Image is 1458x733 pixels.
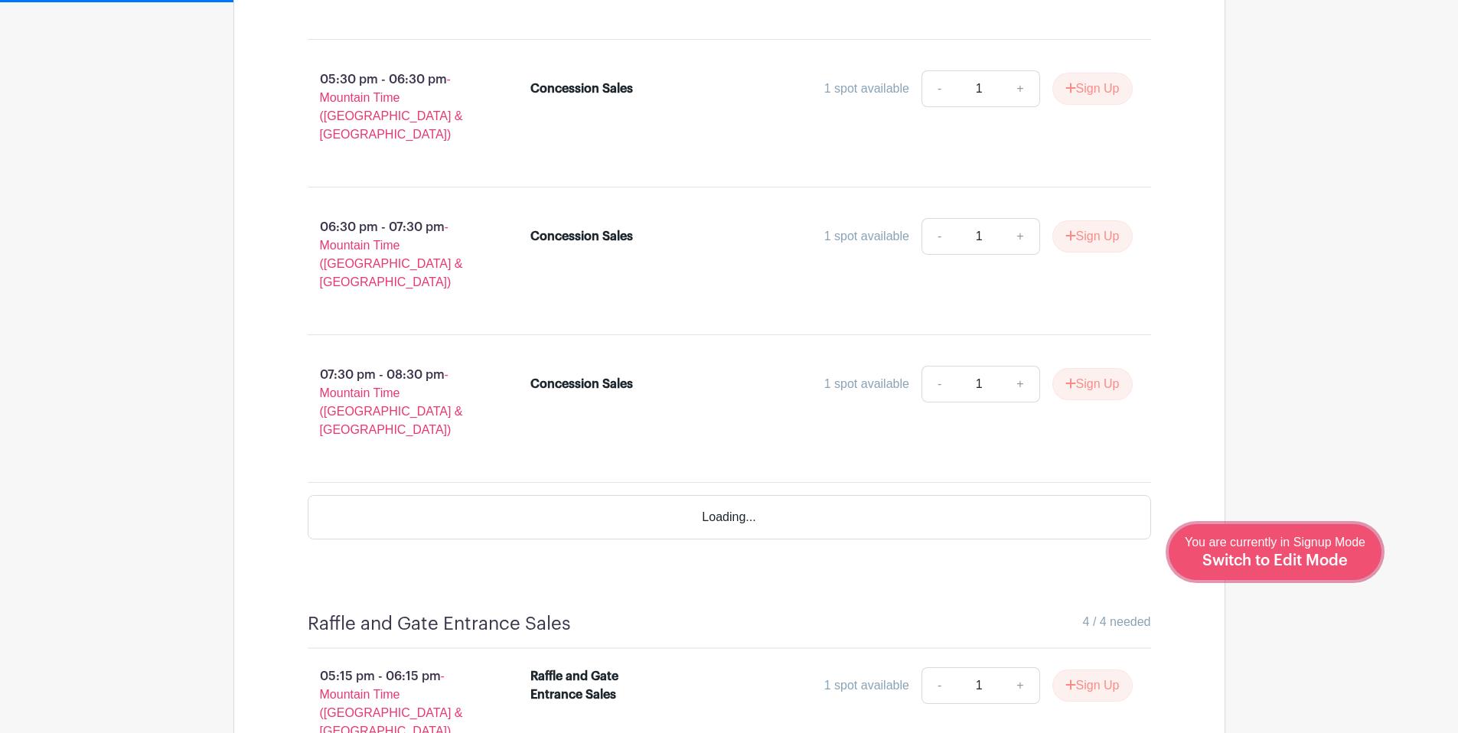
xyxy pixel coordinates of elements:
span: - Mountain Time ([GEOGRAPHIC_DATA] & [GEOGRAPHIC_DATA]) [320,220,463,288]
div: Raffle and Gate Entrance Sales [530,667,663,704]
span: Switch to Edit Mode [1202,553,1348,568]
p: 07:30 pm - 08:30 pm [283,360,507,445]
a: - [921,366,957,402]
p: 05:30 pm - 06:30 pm [283,64,507,150]
button: Sign Up [1052,73,1133,105]
h4: Raffle and Gate Entrance Sales [308,613,571,635]
div: 1 spot available [824,227,909,246]
span: You are currently in Signup Mode [1185,536,1365,568]
div: 1 spot available [824,375,909,393]
div: Concession Sales [530,80,633,98]
a: - [921,218,957,255]
div: Loading... [308,495,1151,539]
span: 4 / 4 needed [1083,613,1151,631]
div: 1 spot available [824,676,909,695]
button: Sign Up [1052,368,1133,400]
a: + [1001,366,1039,402]
a: - [921,667,957,704]
div: Concession Sales [530,375,633,393]
div: 1 spot available [824,80,909,98]
button: Sign Up [1052,220,1133,252]
span: - Mountain Time ([GEOGRAPHIC_DATA] & [GEOGRAPHIC_DATA]) [320,368,463,436]
p: 06:30 pm - 07:30 pm [283,212,507,298]
a: + [1001,218,1039,255]
a: - [921,70,957,107]
button: Sign Up [1052,669,1133,702]
a: You are currently in Signup Mode Switch to Edit Mode [1169,524,1381,580]
span: - Mountain Time ([GEOGRAPHIC_DATA] & [GEOGRAPHIC_DATA]) [320,73,463,141]
a: + [1001,70,1039,107]
div: Concession Sales [530,227,633,246]
a: + [1001,667,1039,704]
